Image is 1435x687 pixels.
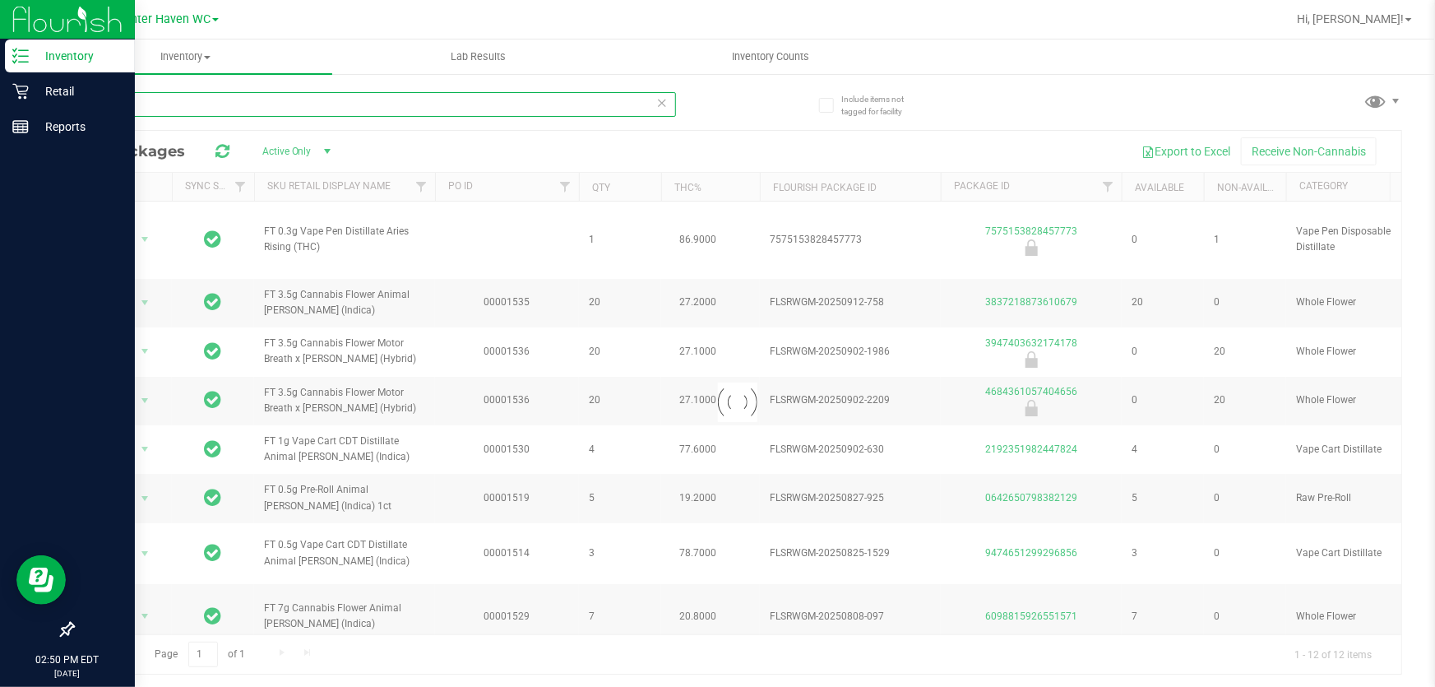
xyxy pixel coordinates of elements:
[656,92,668,114] span: Clear
[12,48,29,64] inline-svg: Inventory
[117,12,211,26] span: Winter Haven WC
[39,39,332,74] a: Inventory
[29,46,127,66] p: Inventory
[29,81,127,101] p: Retail
[12,83,29,100] inline-svg: Retail
[332,39,625,74] a: Lab Results
[16,555,66,605] iframe: Resource center
[29,117,127,137] p: Reports
[12,118,29,135] inline-svg: Reports
[428,49,528,64] span: Lab Results
[7,652,127,667] p: 02:50 PM EDT
[624,39,917,74] a: Inventory Counts
[7,667,127,680] p: [DATE]
[39,49,332,64] span: Inventory
[841,93,923,118] span: Include items not tagged for facility
[1297,12,1404,26] span: Hi, [PERSON_NAME]!
[72,92,676,117] input: Search Package ID, Item Name, SKU, Lot or Part Number...
[710,49,831,64] span: Inventory Counts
